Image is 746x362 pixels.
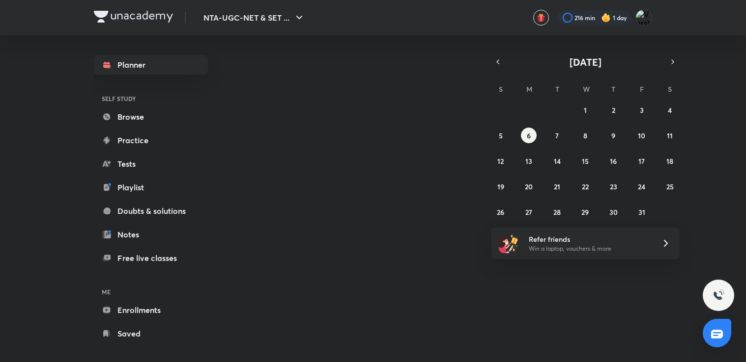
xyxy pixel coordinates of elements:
[635,9,652,26] img: Varsha V
[525,182,533,191] abbr: October 20, 2025
[583,84,590,94] abbr: Wednesday
[577,204,593,220] button: October 29, 2025
[499,84,503,94] abbr: Sunday
[605,102,621,118] button: October 2, 2025
[529,234,650,244] h6: Refer friends
[94,225,208,244] a: Notes
[553,207,561,217] abbr: October 28, 2025
[94,248,208,268] a: Free live classes
[583,131,587,140] abbr: October 8, 2025
[634,128,650,143] button: October 10, 2025
[570,55,602,69] span: [DATE]
[555,131,559,140] abbr: October 7, 2025
[198,8,311,27] button: NTA-UGC-NET & SET ...
[555,84,559,94] abbr: Tuesday
[577,153,593,169] button: October 15, 2025
[94,55,208,75] a: Planner
[94,11,173,25] a: Company Logo
[610,156,617,166] abbr: October 16, 2025
[577,102,593,118] button: October 1, 2025
[638,131,645,140] abbr: October 10, 2025
[499,233,518,253] img: referral
[94,154,208,174] a: Tests
[526,84,532,94] abbr: Monday
[634,179,650,194] button: October 24, 2025
[634,102,650,118] button: October 3, 2025
[537,13,545,22] img: avatar
[94,130,208,150] a: Practice
[577,179,593,194] button: October 22, 2025
[605,153,621,169] button: October 16, 2025
[610,182,617,191] abbr: October 23, 2025
[611,131,615,140] abbr: October 9, 2025
[549,128,565,143] button: October 7, 2025
[94,201,208,221] a: Doubts & solutions
[493,179,509,194] button: October 19, 2025
[581,207,589,217] abbr: October 29, 2025
[582,182,589,191] abbr: October 22, 2025
[640,84,644,94] abbr: Friday
[549,204,565,220] button: October 28, 2025
[638,156,645,166] abbr: October 17, 2025
[533,10,549,26] button: avatar
[582,156,589,166] abbr: October 15, 2025
[666,156,673,166] abbr: October 18, 2025
[497,207,504,217] abbr: October 26, 2025
[549,179,565,194] button: October 21, 2025
[505,55,666,69] button: [DATE]
[612,105,615,115] abbr: October 2, 2025
[666,182,674,191] abbr: October 25, 2025
[605,128,621,143] button: October 9, 2025
[601,13,611,23] img: streak
[521,153,537,169] button: October 13, 2025
[667,131,673,140] abbr: October 11, 2025
[525,156,532,166] abbr: October 13, 2025
[638,182,645,191] abbr: October 24, 2025
[634,204,650,220] button: October 31, 2025
[94,324,208,343] a: Saved
[662,179,678,194] button: October 25, 2025
[529,244,650,253] p: Win a laptop, vouchers & more
[668,105,672,115] abbr: October 4, 2025
[521,179,537,194] button: October 20, 2025
[554,156,561,166] abbr: October 14, 2025
[521,204,537,220] button: October 27, 2025
[584,105,587,115] abbr: October 1, 2025
[577,128,593,143] button: October 8, 2025
[94,178,208,197] a: Playlist
[94,11,173,23] img: Company Logo
[525,207,532,217] abbr: October 27, 2025
[640,105,644,115] abbr: October 3, 2025
[497,182,504,191] abbr: October 19, 2025
[497,156,504,166] abbr: October 12, 2025
[94,107,208,127] a: Browse
[549,153,565,169] button: October 14, 2025
[94,90,208,107] h6: SELF STUDY
[662,128,678,143] button: October 11, 2025
[713,289,724,301] img: ttu
[493,128,509,143] button: October 5, 2025
[94,284,208,300] h6: ME
[554,182,560,191] abbr: October 21, 2025
[634,153,650,169] button: October 17, 2025
[638,207,645,217] abbr: October 31, 2025
[527,131,531,140] abbr: October 6, 2025
[662,153,678,169] button: October 18, 2025
[668,84,672,94] abbr: Saturday
[611,84,615,94] abbr: Thursday
[94,300,208,320] a: Enrollments
[605,179,621,194] button: October 23, 2025
[493,204,509,220] button: October 26, 2025
[609,207,618,217] abbr: October 30, 2025
[662,102,678,118] button: October 4, 2025
[521,128,537,143] button: October 6, 2025
[493,153,509,169] button: October 12, 2025
[499,131,503,140] abbr: October 5, 2025
[605,204,621,220] button: October 30, 2025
